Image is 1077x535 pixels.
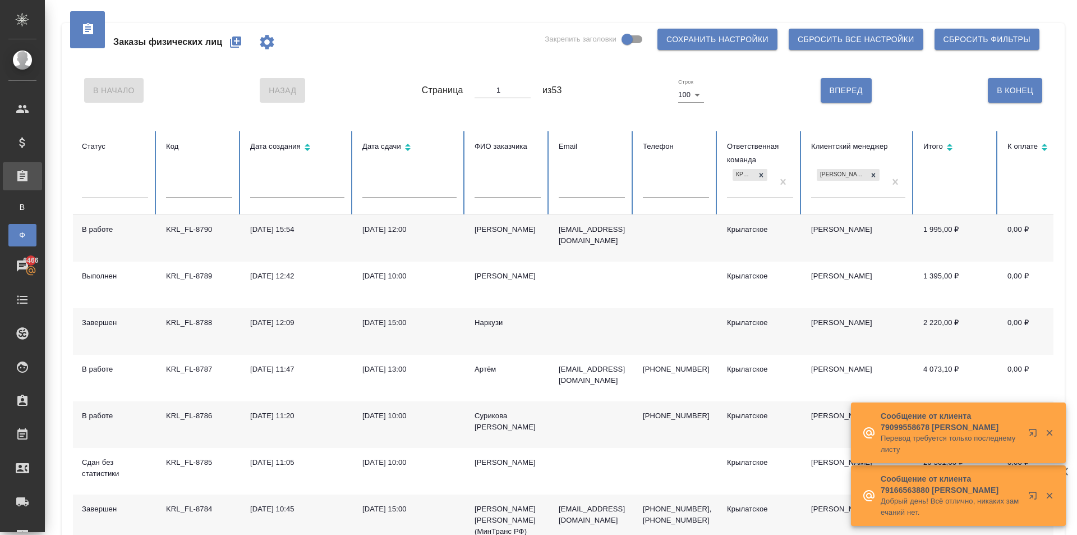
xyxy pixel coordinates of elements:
div: [DATE] 15:00 [362,317,457,328]
div: KRL_FL-8788 [166,317,232,328]
div: Код [166,140,232,153]
p: [PHONE_NUMBER], [PHONE_NUMBER] [643,504,709,526]
div: Телефон [643,140,709,153]
div: KRL_FL-8787 [166,364,232,375]
p: Сообщение от клиента 79099558678 [PERSON_NAME] [881,410,1021,433]
button: Закрыть [1038,428,1061,438]
div: [PERSON_NAME] [817,169,867,181]
span: В [14,202,31,213]
td: 4 073,10 ₽ [914,355,998,401]
div: Сортировка [923,140,989,156]
button: Открыть в новой вкладке [1021,484,1048,511]
div: [DATE] 10:45 [250,504,344,515]
div: [DATE] 12:42 [250,271,344,282]
p: Добрый день! Всё отлично, никаких замечаний нет. [881,496,1021,518]
div: 100 [678,87,704,103]
td: 1 995,00 ₽ [914,215,998,262]
div: Клиентский менеджер [811,140,905,153]
p: Перевод требуется только последнему листу [881,433,1021,455]
a: 6466 [3,252,42,280]
div: Выполнен [82,271,148,282]
div: [DATE] 15:00 [362,504,457,515]
span: Закрепить заголовки [545,34,616,45]
td: [PERSON_NAME] [802,355,914,401]
label: Строк [678,79,693,85]
td: [PERSON_NAME] [802,308,914,355]
div: KRL_FL-8785 [166,457,232,468]
div: В работе [82,410,148,422]
div: KRL_FL-8784 [166,504,232,515]
a: В [8,196,36,218]
span: из 53 [542,84,562,97]
div: ФИО заказчика [475,140,541,153]
div: [PERSON_NAME] [475,224,541,235]
button: Сохранить настройки [657,29,777,50]
div: [DATE] 10:00 [362,271,457,282]
div: Email [559,140,625,153]
p: Сообщение от клиента 79166563880 [PERSON_NAME] [881,473,1021,496]
div: [DATE] 12:09 [250,317,344,328]
button: Открыть в новой вкладке [1021,422,1048,449]
span: Ф [14,230,31,241]
a: Ф [8,224,36,246]
div: [DATE] 15:54 [250,224,344,235]
p: [EMAIL_ADDRESS][DOMAIN_NAME] [559,504,625,526]
td: [PERSON_NAME] [802,262,914,308]
div: [DATE] 10:00 [362,457,457,468]
div: KRL_FL-8786 [166,410,232,422]
div: Крылатское [727,504,793,515]
span: В Конец [997,84,1033,98]
button: Сбросить все настройки [789,29,923,50]
div: [PERSON_NAME] [475,457,541,468]
span: Вперед [830,84,863,98]
div: Крылатское [727,224,793,235]
div: Крылатское [727,271,793,282]
div: Сортировка [1007,140,1074,156]
button: В Конец [988,78,1042,103]
div: Крылатское [727,364,793,375]
p: [PHONE_NUMBER] [643,410,709,422]
div: Крылатское [727,457,793,468]
span: 6466 [16,255,45,266]
div: В работе [82,364,148,375]
span: Заказы физических лиц [113,35,222,49]
button: Создать [222,29,249,56]
td: 1 395,00 ₽ [914,262,998,308]
button: Сбросить фильтры [935,29,1039,50]
div: Артём [475,364,541,375]
div: [DATE] 10:00 [362,410,457,422]
div: Крылатское [733,169,755,181]
p: [EMAIL_ADDRESS][DOMAIN_NAME] [559,224,625,246]
td: [PERSON_NAME] [802,215,914,262]
td: [PERSON_NAME] [802,448,914,495]
p: [PHONE_NUMBER] [643,364,709,375]
span: Сбросить все настройки [798,33,914,47]
span: Сбросить фильтры [943,33,1030,47]
div: Статус [82,140,148,153]
div: KRL_FL-8789 [166,271,232,282]
div: Ответственная команда [727,140,793,167]
button: Закрыть [1038,491,1061,501]
div: [PERSON_NAME] [475,271,541,282]
div: [DATE] 11:20 [250,410,344,422]
div: Крылатское [727,317,793,328]
div: [DATE] 12:00 [362,224,457,235]
div: [DATE] 13:00 [362,364,457,375]
div: Сортировка [250,140,344,156]
div: Наркузи [475,317,541,328]
div: Завершен [82,504,148,515]
div: [DATE] 11:05 [250,457,344,468]
td: 2 220,00 ₽ [914,308,998,355]
div: [DATE] 11:47 [250,364,344,375]
span: Страница [422,84,463,97]
div: Сурикова [PERSON_NAME] [475,410,541,433]
div: Завершен [82,317,148,328]
td: [PERSON_NAME] [802,401,914,448]
div: KRL_FL-8790 [166,224,232,235]
div: Сортировка [362,140,457,156]
span: Сохранить настройки [666,33,768,47]
div: В работе [82,224,148,235]
div: Крылатское [727,410,793,422]
p: [EMAIL_ADDRESS][DOMAIN_NAME] [559,364,625,386]
div: Сдан без статистики [82,457,148,479]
